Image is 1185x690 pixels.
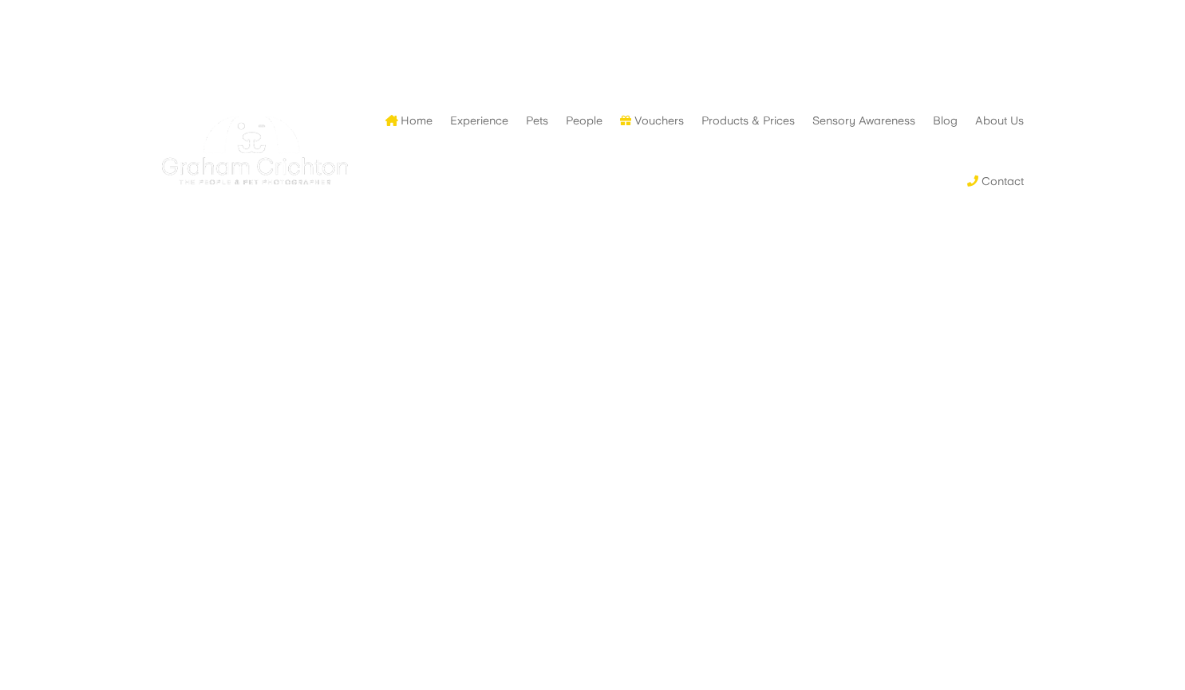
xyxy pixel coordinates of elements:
[975,90,1024,151] a: About Us
[162,108,348,195] img: Graham Crichton Photography Logo
[933,90,958,151] a: Blog
[701,90,795,151] a: Products & Prices
[450,90,508,151] a: Experience
[812,90,915,151] a: Sensory Awareness
[967,151,1024,211] a: Contact
[566,90,602,151] a: People
[620,90,684,151] a: Vouchers
[385,90,433,151] a: Home
[526,90,548,151] a: Pets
